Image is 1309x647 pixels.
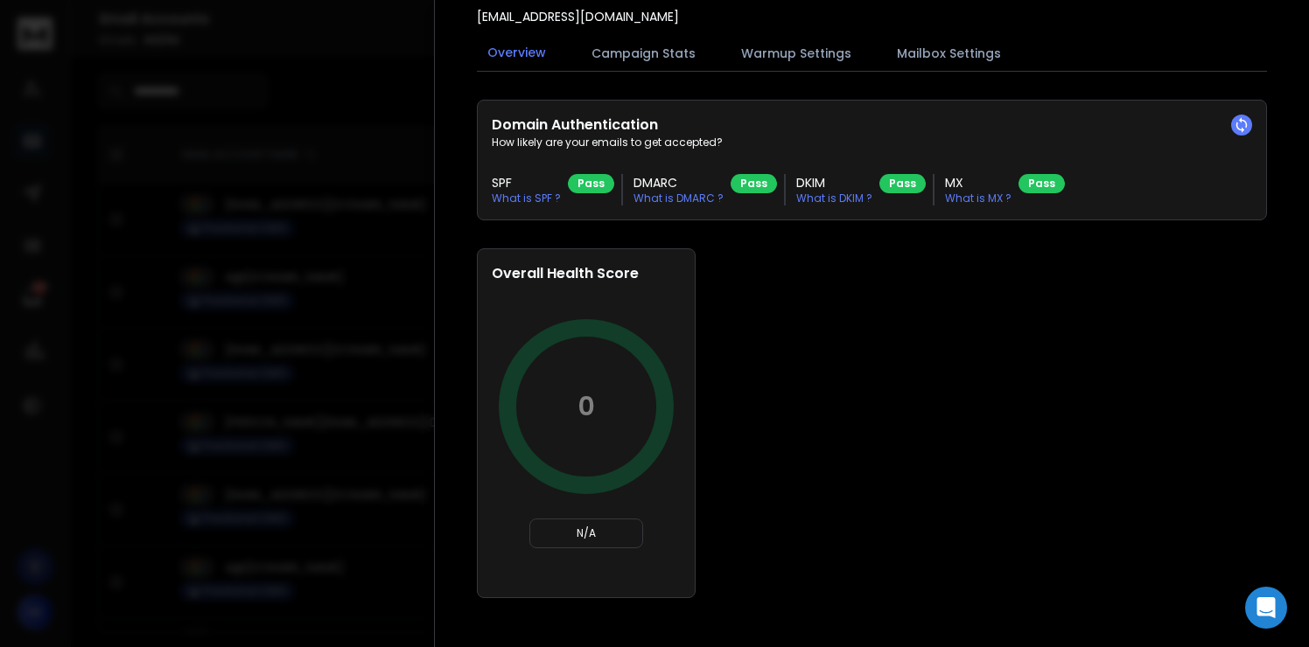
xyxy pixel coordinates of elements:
button: Campaign Stats [581,34,706,73]
h3: DMARC [633,174,724,191]
h2: Overall Health Score [492,263,681,284]
p: How likely are your emails to get accepted? [492,136,1252,150]
p: What is DMARC ? [633,191,724,205]
div: Pass [1018,174,1065,193]
p: What is MX ? [945,191,1011,205]
h3: MX [945,174,1011,191]
h3: SPF [492,174,561,191]
p: What is SPF ? [492,191,561,205]
p: 0 [577,391,595,422]
button: Mailbox Settings [886,34,1011,73]
button: Overview [477,33,556,73]
div: Pass [568,174,614,193]
p: N/A [537,526,635,540]
button: Warmup Settings [731,34,862,73]
div: Pass [731,174,777,193]
p: What is DKIM ? [796,191,872,205]
h3: DKIM [796,174,872,191]
p: [EMAIL_ADDRESS][DOMAIN_NAME] [477,8,679,25]
h2: Domain Authentication [492,115,1252,136]
div: Open Intercom Messenger [1245,587,1287,629]
div: Pass [879,174,926,193]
